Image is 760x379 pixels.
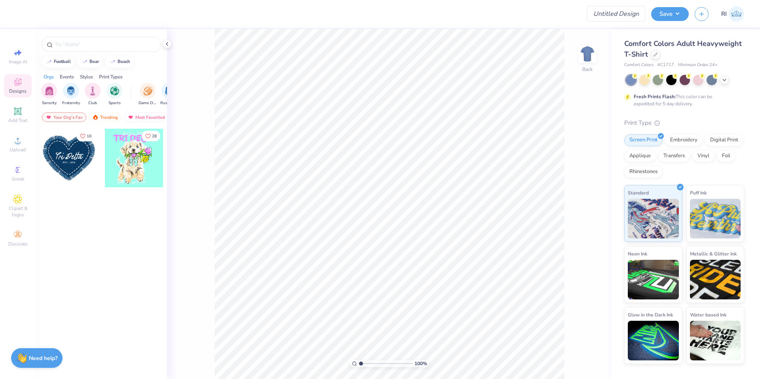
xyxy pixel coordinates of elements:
div: filter for Fraternity [62,83,80,106]
span: Decorate [8,241,27,247]
span: RI [721,10,727,19]
span: 100 % [414,360,427,367]
span: Designs [9,88,27,94]
button: filter button [41,83,57,106]
span: Club [88,100,97,106]
img: most_fav.gif [46,114,52,120]
div: Trending [89,112,122,122]
img: Back [579,46,595,62]
div: bear [89,59,99,64]
div: Digital Print [705,134,743,146]
img: Neon Ink [628,260,679,299]
span: 28 [152,134,157,138]
input: Untitled Design [587,6,645,22]
span: Neon Ink [628,249,647,258]
div: Print Type [624,118,744,128]
div: Screen Print [624,134,663,146]
div: football [54,59,71,64]
input: Try "Alpha" [55,40,156,48]
span: # C1717 [657,62,674,69]
button: Save [651,7,689,21]
div: Transfers [658,150,690,162]
img: trend_line.gif [82,59,88,64]
img: Glow in the Dark Ink [628,321,679,360]
span: Comfort Colors Adult Heavyweight T-Shirt [624,39,742,59]
button: filter button [160,83,179,106]
button: filter button [139,83,157,106]
div: Print Types [99,73,123,80]
button: bear [77,56,103,68]
div: filter for Rush & Bid [160,83,179,106]
strong: Need help? [29,354,57,362]
span: Greek [12,176,24,182]
div: Embroidery [665,134,703,146]
img: Metallic & Glitter Ink [690,260,741,299]
span: Comfort Colors [624,62,654,69]
img: trend_line.gif [110,59,116,64]
button: beach [105,56,134,68]
span: Rush & Bid [160,100,179,106]
div: filter for Sorority [41,83,57,106]
div: Your Org's Fav [42,112,86,122]
span: Game Day [139,100,157,106]
div: filter for Game Day [139,83,157,106]
img: Club Image [88,86,97,95]
div: Events [60,73,74,80]
div: Most Favorited [124,112,169,122]
span: Standard [628,189,649,197]
img: trend_line.gif [46,59,52,64]
button: filter button [62,83,80,106]
span: Sports [108,100,121,106]
img: Game Day Image [143,86,152,95]
span: Add Text [8,117,27,124]
a: RI [721,6,744,22]
div: beach [118,59,130,64]
button: filter button [85,83,101,106]
img: Sports Image [110,86,119,95]
span: Sorority [42,100,57,106]
img: Renz Ian Igcasenza [729,6,744,22]
div: Styles [80,73,93,80]
div: filter for Club [85,83,101,106]
span: Clipart & logos [4,205,32,218]
div: This color can be expedited for 5 day delivery. [634,93,731,107]
img: Puff Ink [690,199,741,238]
div: Foil [717,150,735,162]
button: Like [76,131,95,141]
img: Rush & Bid Image [165,86,174,95]
img: Water based Ink [690,321,741,360]
span: Puff Ink [690,189,707,197]
div: Back [582,66,593,73]
img: Fraternity Image [66,86,75,95]
img: trending.gif [92,114,99,120]
span: Fraternity [62,100,80,106]
button: Like [142,131,160,141]
span: Minimum Order: 24 + [678,62,718,69]
img: Standard [628,199,679,238]
img: most_fav.gif [127,114,134,120]
button: filter button [106,83,122,106]
span: 10 [87,134,91,138]
span: Image AI [9,59,27,65]
span: Metallic & Glitter Ink [690,249,737,258]
div: filter for Sports [106,83,122,106]
div: Applique [624,150,656,162]
strong: Fresh Prints Flash: [634,93,676,100]
div: Orgs [44,73,54,80]
span: Water based Ink [690,310,726,319]
div: Rhinestones [624,166,663,178]
div: Vinyl [692,150,714,162]
img: Sorority Image [45,86,54,95]
span: Upload [10,147,26,153]
span: Glow in the Dark Ink [628,310,673,319]
button: football [42,56,74,68]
